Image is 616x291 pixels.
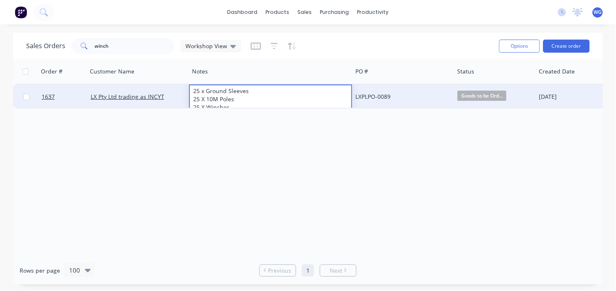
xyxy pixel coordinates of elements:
[260,267,296,275] a: Previous page
[539,93,600,101] div: [DATE]
[330,267,342,275] span: Next
[26,42,65,50] h1: Sales Orders
[262,6,294,18] div: products
[185,42,227,50] span: Workshop View
[320,267,356,275] a: Next page
[499,40,540,53] button: Options
[294,6,316,18] div: sales
[223,6,262,18] a: dashboard
[42,93,55,101] span: 1637
[256,264,360,277] ul: Pagination
[353,6,393,18] div: productivity
[458,91,507,101] span: Goods to be Ord...
[355,67,368,76] div: PO #
[543,40,590,53] button: Create order
[20,267,60,275] span: Rows per page
[15,6,27,18] img: Factory
[190,85,351,113] div: 25 x Ground Sleeves 25 X 10M Poles 25 X Winches
[458,67,475,76] div: Status
[316,6,353,18] div: purchasing
[42,84,91,109] a: 1637
[355,93,446,101] div: LXPLPO-0089
[268,267,292,275] span: Previous
[594,9,602,16] span: WG
[302,264,314,277] a: Page 1 is your current page
[90,67,134,76] div: Customer Name
[192,67,208,76] div: Notes
[91,93,164,100] a: LX Pty Ltd trading as INCYT
[41,67,62,76] div: Order #
[539,67,575,76] div: Created Date
[95,38,174,54] input: Search...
